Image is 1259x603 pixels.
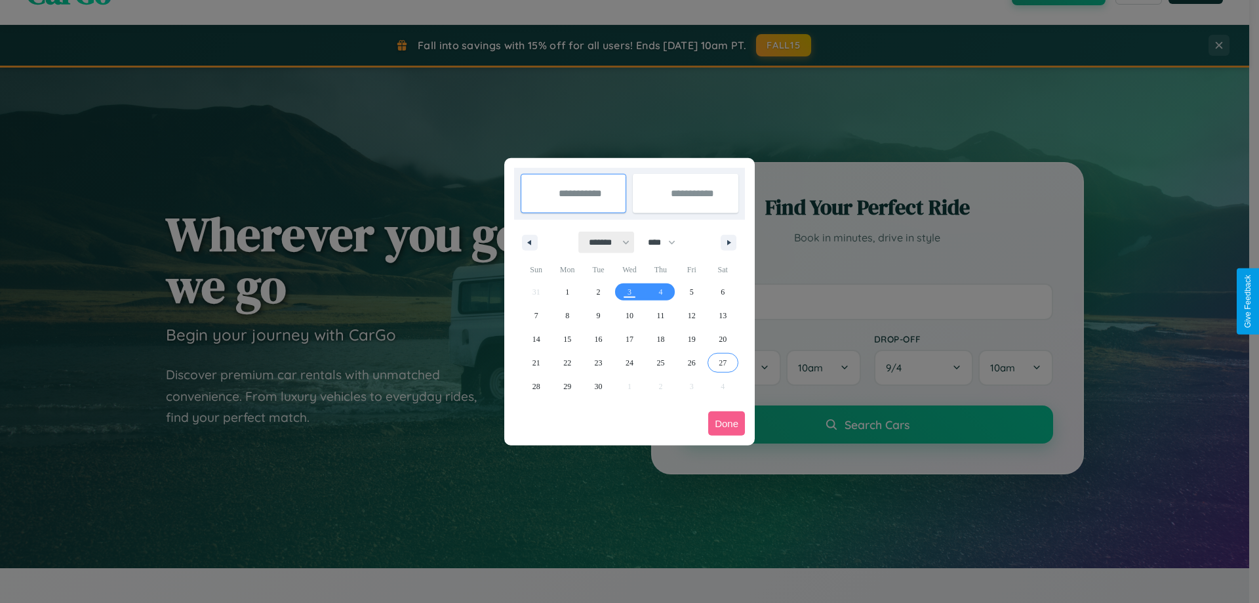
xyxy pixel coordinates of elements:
span: 15 [563,327,571,351]
span: 17 [626,327,633,351]
button: 26 [676,351,707,375]
span: 14 [532,327,540,351]
button: 4 [645,280,676,304]
span: 21 [532,351,540,375]
button: Done [708,411,745,436]
span: 25 [656,351,664,375]
span: 22 [563,351,571,375]
span: Sun [521,259,551,280]
span: 9 [597,304,601,327]
button: 9 [583,304,614,327]
div: Give Feedback [1243,275,1252,328]
button: 16 [583,327,614,351]
button: 12 [676,304,707,327]
button: 11 [645,304,676,327]
span: 24 [626,351,633,375]
span: 18 [656,327,664,351]
button: 10 [614,304,645,327]
button: 22 [551,351,582,375]
button: 28 [521,375,551,398]
span: Sat [708,259,738,280]
span: 28 [532,375,540,398]
span: 7 [534,304,538,327]
span: 3 [628,280,631,304]
button: 27 [708,351,738,375]
button: 21 [521,351,551,375]
button: 3 [614,280,645,304]
span: 19 [688,327,696,351]
button: 30 [583,375,614,398]
button: 7 [521,304,551,327]
button: 13 [708,304,738,327]
span: 11 [657,304,665,327]
span: 4 [658,280,662,304]
button: 19 [676,327,707,351]
button: 15 [551,327,582,351]
button: 24 [614,351,645,375]
span: 27 [719,351,727,375]
button: 5 [676,280,707,304]
button: 2 [583,280,614,304]
span: Tue [583,259,614,280]
span: Fri [676,259,707,280]
span: 8 [565,304,569,327]
span: 6 [721,280,725,304]
button: 1 [551,280,582,304]
button: 20 [708,327,738,351]
span: 10 [626,304,633,327]
span: 23 [595,351,603,375]
span: 1 [565,280,569,304]
button: 8 [551,304,582,327]
span: 5 [690,280,694,304]
span: 20 [719,327,727,351]
button: 25 [645,351,676,375]
button: 14 [521,327,551,351]
span: 2 [597,280,601,304]
span: 12 [688,304,696,327]
span: 13 [719,304,727,327]
span: Wed [614,259,645,280]
button: 29 [551,375,582,398]
span: 16 [595,327,603,351]
button: 6 [708,280,738,304]
span: Mon [551,259,582,280]
span: 26 [688,351,696,375]
button: 18 [645,327,676,351]
span: Thu [645,259,676,280]
span: 29 [563,375,571,398]
span: 30 [595,375,603,398]
button: 23 [583,351,614,375]
button: 17 [614,327,645,351]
